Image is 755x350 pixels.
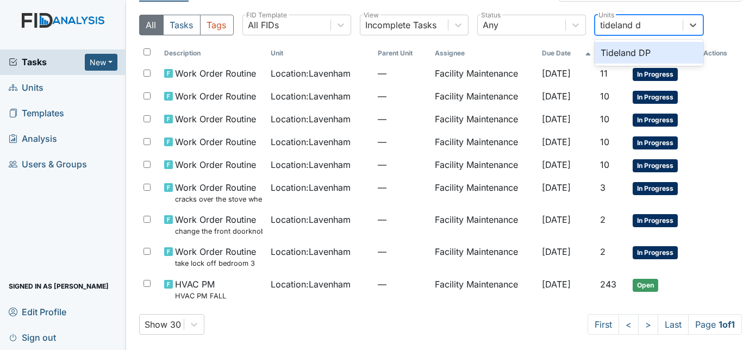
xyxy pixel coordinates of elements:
[175,112,256,126] span: Work Order Routine
[633,114,678,127] span: In Progress
[600,68,608,79] span: 11
[542,214,571,225] span: [DATE]
[271,278,351,291] span: Location : Lavenham
[542,246,571,257] span: [DATE]
[271,112,351,126] span: Location : Lavenham
[378,90,426,103] span: —
[600,136,609,147] span: 10
[588,314,619,335] a: First
[9,303,66,320] span: Edit Profile
[658,314,689,335] a: Last
[600,279,616,290] span: 243
[248,18,279,32] div: All FIDs
[378,278,426,291] span: —
[430,154,538,177] td: Facility Maintenance
[9,329,56,346] span: Sign out
[378,213,426,226] span: —
[271,213,351,226] span: Location : Lavenham
[160,44,267,62] th: Toggle SortBy
[175,194,263,204] small: cracks over the stove when it rains.
[600,159,609,170] span: 10
[633,136,678,149] span: In Progress
[139,15,164,35] button: All
[175,291,226,301] small: HVAC PM FALL
[9,156,87,173] span: Users & Groups
[600,214,606,225] span: 2
[633,159,678,172] span: In Progress
[366,18,437,32] div: Incomplete Tasks
[378,135,426,148] span: —
[600,91,609,102] span: 10
[542,136,571,147] span: [DATE]
[139,15,234,35] div: Type filter
[600,114,609,124] span: 10
[9,130,57,147] span: Analysis
[633,214,678,227] span: In Progress
[85,54,117,71] button: New
[542,68,571,79] span: [DATE]
[271,90,351,103] span: Location : Lavenham
[378,245,426,258] span: —
[699,44,742,62] th: Actions
[163,15,201,35] button: Tasks
[378,158,426,171] span: —
[267,44,374,62] th: Toggle SortBy
[600,246,606,257] span: 2
[175,245,256,268] span: Work Order Routine take lock off bedroom 3
[633,279,658,292] span: Open
[271,158,351,171] span: Location : Lavenham
[378,181,426,194] span: —
[633,182,678,195] span: In Progress
[271,245,351,258] span: Location : Lavenham
[430,108,538,131] td: Facility Maintenance
[9,105,64,122] span: Templates
[633,91,678,104] span: In Progress
[271,135,351,148] span: Location : Lavenham
[430,177,538,209] td: Facility Maintenance
[9,55,85,68] a: Tasks
[542,279,571,290] span: [DATE]
[688,314,742,335] span: Page
[200,15,234,35] button: Tags
[9,79,43,96] span: Units
[430,85,538,108] td: Facility Maintenance
[175,226,263,236] small: change the front doorknob it doesn't lock at all.
[542,91,571,102] span: [DATE]
[542,114,571,124] span: [DATE]
[271,67,351,80] span: Location : Lavenham
[542,159,571,170] span: [DATE]
[619,314,639,335] a: <
[9,278,109,295] span: Signed in as [PERSON_NAME]
[633,68,678,81] span: In Progress
[175,181,263,204] span: Work Order Routine cracks over the stove when it rains.
[378,112,426,126] span: —
[430,209,538,241] td: Facility Maintenance
[175,135,256,148] span: Work Order Routine
[430,241,538,273] td: Facility Maintenance
[175,213,263,236] span: Work Order Routine change the front doorknob it doesn't lock at all.
[373,44,430,62] th: Toggle SortBy
[542,182,571,193] span: [DATE]
[271,181,351,194] span: Location : Lavenham
[600,182,606,193] span: 3
[175,158,256,171] span: Work Order Routine
[175,67,256,80] span: Work Order Routine
[430,131,538,154] td: Facility Maintenance
[483,18,499,32] div: Any
[175,278,226,301] span: HVAC PM HVAC PM FALL
[633,246,678,259] span: In Progress
[430,44,538,62] th: Assignee
[638,314,658,335] a: >
[175,90,256,103] span: Work Order Routine
[430,273,538,305] td: Facility Maintenance
[595,42,703,64] div: Tideland DP
[143,48,151,55] input: Toggle All Rows Selected
[430,62,538,85] td: Facility Maintenance
[145,318,182,331] div: Show 30
[538,44,595,62] th: Toggle SortBy
[175,258,256,268] small: take lock off bedroom 3
[719,319,735,330] strong: 1 of 1
[378,67,426,80] span: —
[588,314,742,335] nav: task-pagination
